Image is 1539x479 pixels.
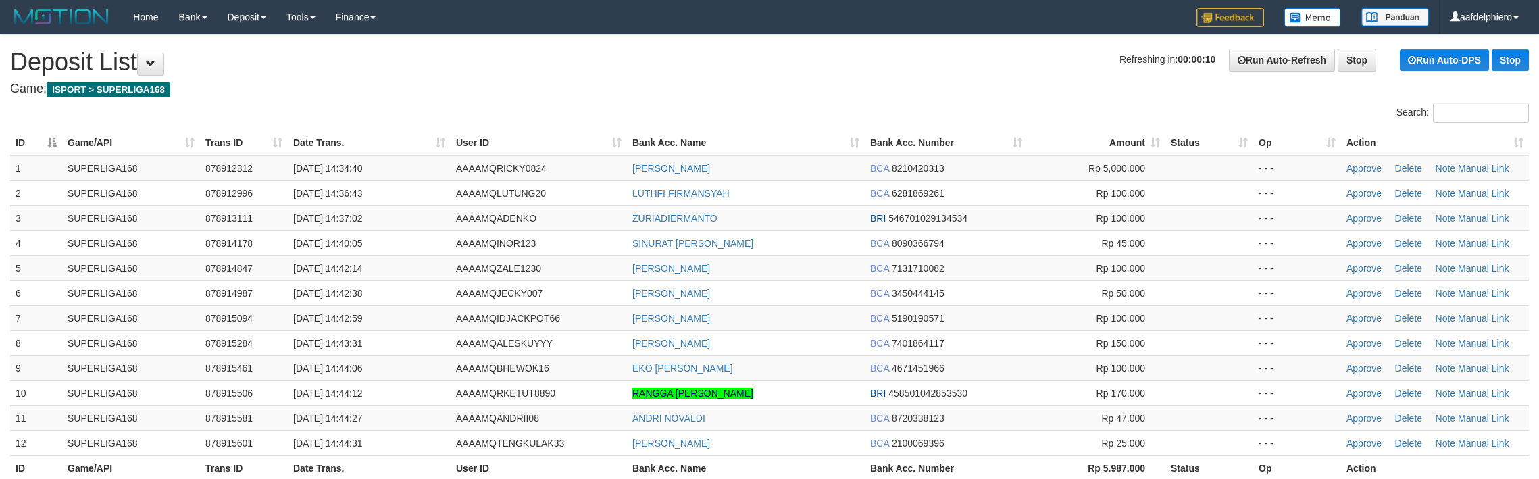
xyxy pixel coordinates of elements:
[1436,288,1456,299] a: Note
[10,255,62,280] td: 5
[62,305,200,330] td: SUPERLIGA168
[632,188,730,199] a: LUTHFI FIRMANSYAH
[205,188,253,199] span: 878912996
[288,130,451,155] th: Date Trans.: activate to sort column ascending
[632,438,710,449] a: [PERSON_NAME]
[1096,213,1145,224] span: Rp 100,000
[10,355,62,380] td: 9
[892,363,944,374] span: Copy 4671451966 to clipboard
[632,338,710,349] a: [PERSON_NAME]
[456,238,536,249] span: AAAAMQINOR123
[1395,163,1422,174] a: Delete
[205,438,253,449] span: 878915601
[451,130,627,155] th: User ID: activate to sort column ascending
[1458,188,1509,199] a: Manual Link
[62,280,200,305] td: SUPERLIGA168
[293,363,362,374] span: [DATE] 14:44:06
[1253,180,1341,205] td: - - -
[62,405,200,430] td: SUPERLIGA168
[870,438,889,449] span: BCA
[293,413,362,424] span: [DATE] 14:44:27
[870,288,889,299] span: BCA
[892,413,944,424] span: Copy 8720338123 to clipboard
[1458,163,1509,174] a: Manual Link
[1400,49,1489,71] a: Run Auto-DPS
[632,388,753,399] a: RANGGA [PERSON_NAME]
[10,205,62,230] td: 3
[1346,163,1382,174] a: Approve
[1253,280,1341,305] td: - - -
[1346,438,1382,449] a: Approve
[1395,388,1422,399] a: Delete
[10,180,62,205] td: 2
[892,188,944,199] span: Copy 6281869261 to clipboard
[870,163,889,174] span: BCA
[870,313,889,324] span: BCA
[10,330,62,355] td: 8
[62,330,200,355] td: SUPERLIGA168
[1096,188,1145,199] span: Rp 100,000
[205,363,253,374] span: 878915461
[10,7,113,27] img: MOTION_logo.png
[1395,213,1422,224] a: Delete
[1229,49,1335,72] a: Run Auto-Refresh
[1436,413,1456,424] a: Note
[632,288,710,299] a: [PERSON_NAME]
[10,155,62,181] td: 1
[456,363,549,374] span: AAAAMQBHEWOK16
[1253,155,1341,181] td: - - -
[1458,438,1509,449] a: Manual Link
[456,438,564,449] span: AAAAMQTENGKULAK33
[1346,188,1382,199] a: Approve
[10,280,62,305] td: 6
[1346,413,1382,424] a: Approve
[1346,288,1382,299] a: Approve
[62,205,200,230] td: SUPERLIGA168
[1338,49,1376,72] a: Stop
[1346,363,1382,374] a: Approve
[205,313,253,324] span: 878915094
[870,188,889,199] span: BCA
[1436,213,1456,224] a: Note
[62,180,200,205] td: SUPERLIGA168
[10,49,1529,76] h1: Deposit List
[632,313,710,324] a: [PERSON_NAME]
[1395,313,1422,324] a: Delete
[456,413,539,424] span: AAAAMQANDRII08
[1346,263,1382,274] a: Approve
[1096,363,1145,374] span: Rp 100,000
[62,130,200,155] th: Game/API: activate to sort column ascending
[1436,313,1456,324] a: Note
[888,213,967,224] span: Copy 546701029134534 to clipboard
[1346,338,1382,349] a: Approve
[870,363,889,374] span: BCA
[1284,8,1341,27] img: Button%20Memo.svg
[47,82,170,97] span: ISPORT > SUPERLIGA168
[892,263,944,274] span: Copy 7131710082 to clipboard
[456,213,536,224] span: AAAAMQADENKO
[62,380,200,405] td: SUPERLIGA168
[892,163,944,174] span: Copy 8210420313 to clipboard
[456,388,555,399] span: AAAAMQRKETUT8890
[1458,313,1509,324] a: Manual Link
[1165,130,1253,155] th: Status: activate to sort column ascending
[205,213,253,224] span: 878913111
[1346,238,1382,249] a: Approve
[1101,438,1145,449] span: Rp 25,000
[892,288,944,299] span: Copy 3450444145 to clipboard
[1395,438,1422,449] a: Delete
[1458,238,1509,249] a: Manual Link
[293,288,362,299] span: [DATE] 14:42:38
[293,438,362,449] span: [DATE] 14:44:31
[62,255,200,280] td: SUPERLIGA168
[1096,338,1145,349] span: Rp 150,000
[1436,263,1456,274] a: Note
[892,238,944,249] span: Copy 8090366794 to clipboard
[1253,330,1341,355] td: - - -
[1436,438,1456,449] a: Note
[1253,405,1341,430] td: - - -
[293,163,362,174] span: [DATE] 14:34:40
[456,313,560,324] span: AAAAMQIDJACKPOT66
[1458,413,1509,424] a: Manual Link
[865,130,1028,155] th: Bank Acc. Number: activate to sort column ascending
